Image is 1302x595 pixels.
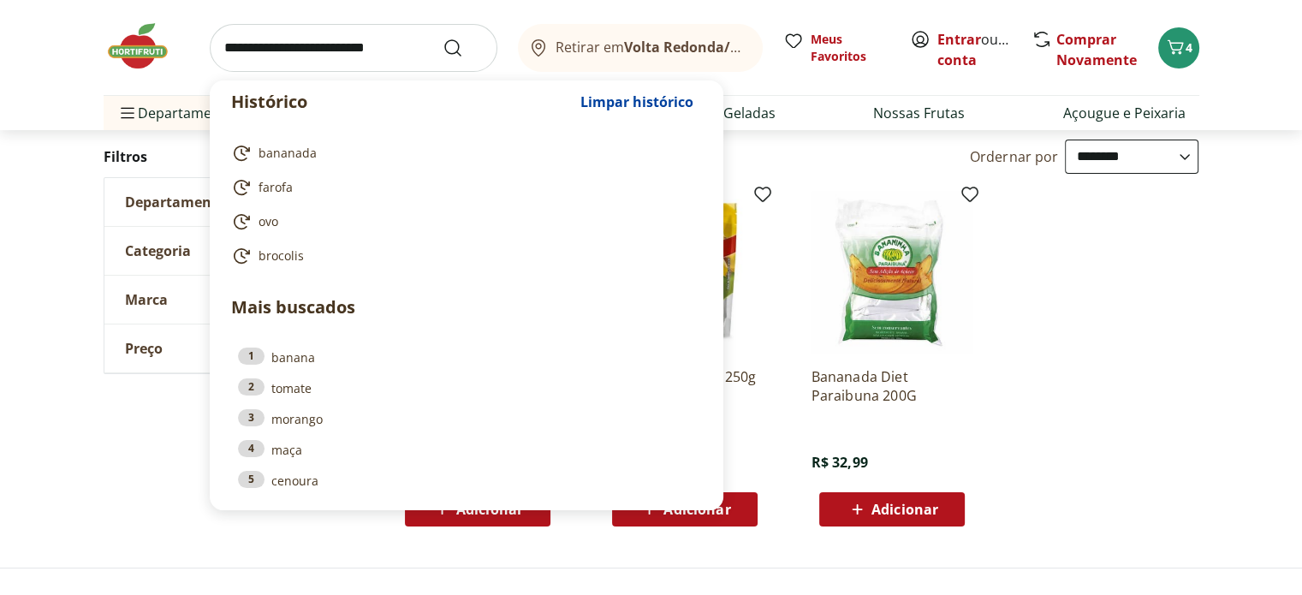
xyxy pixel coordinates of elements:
[871,503,938,516] span: Adicionar
[259,213,278,230] span: ovo
[231,295,702,320] p: Mais buscados
[125,242,191,259] span: Categoria
[117,92,138,134] button: Menu
[104,178,361,226] button: Departamento
[231,246,695,266] a: brocolis
[231,177,695,198] a: farofa
[783,31,889,65] a: Meus Favoritos
[811,31,889,65] span: Meus Favoritos
[1186,39,1192,56] span: 4
[663,503,730,516] span: Adicionar
[811,191,973,354] img: Bananada Diet Paraibuna 200G
[819,492,965,527] button: Adicionar
[231,143,695,164] a: bananada
[572,81,702,122] button: Limpar histórico
[518,24,763,72] button: Retirar emVolta Redonda/[GEOGRAPHIC_DATA]
[580,95,693,109] span: Limpar histórico
[1062,103,1185,123] a: Açougue e Peixaria
[811,453,867,472] span: R$ 32,99
[104,21,189,72] img: Hortifruti
[556,39,745,55] span: Retirar em
[238,348,265,365] div: 1
[937,30,1031,69] a: Criar conta
[238,409,265,426] div: 3
[104,140,362,174] h2: Filtros
[624,38,871,57] b: Volta Redonda/[GEOGRAPHIC_DATA]
[456,503,523,516] span: Adicionar
[259,145,317,162] span: bananada
[125,340,163,357] span: Preço
[125,193,226,211] span: Departamento
[238,409,695,428] a: 3morango
[238,348,695,366] a: 1banana
[117,92,241,134] span: Departamentos
[873,103,965,123] a: Nossas Frutas
[1056,30,1137,69] a: Comprar Novamente
[104,227,361,275] button: Categoria
[104,276,361,324] button: Marca
[210,24,497,72] input: search
[238,378,695,397] a: 2tomate
[125,291,168,308] span: Marca
[259,247,304,265] span: brocolis
[238,471,265,488] div: 5
[238,378,265,396] div: 2
[231,90,572,114] p: Histórico
[231,211,695,232] a: ovo
[937,29,1014,70] span: ou
[259,179,293,196] span: farofa
[1158,27,1199,68] button: Carrinho
[238,471,695,490] a: 5cenoura
[970,147,1059,166] label: Ordernar por
[443,38,484,58] button: Submit Search
[104,324,361,372] button: Preço
[937,30,981,49] a: Entrar
[811,367,973,405] a: Bananada Diet Paraibuna 200G
[238,440,695,459] a: 4maça
[238,440,265,457] div: 4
